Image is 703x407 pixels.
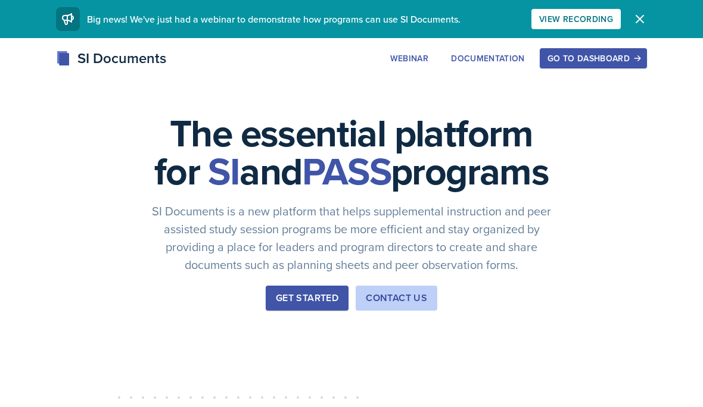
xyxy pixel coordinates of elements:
div: SI Documents [56,48,166,69]
button: View Recording [531,9,621,29]
div: Documentation [451,54,525,63]
div: View Recording [539,14,613,24]
button: Contact Us [356,286,437,311]
div: Webinar [390,54,428,63]
button: Documentation [443,48,533,68]
span: Big news! We've just had a webinar to demonstrate how programs can use SI Documents. [87,12,461,26]
div: Go to Dashboard [548,54,639,63]
button: Get Started [266,286,349,311]
div: Contact Us [366,291,427,305]
button: Webinar [382,48,436,68]
button: Go to Dashboard [540,48,647,68]
div: Get Started [276,291,338,305]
